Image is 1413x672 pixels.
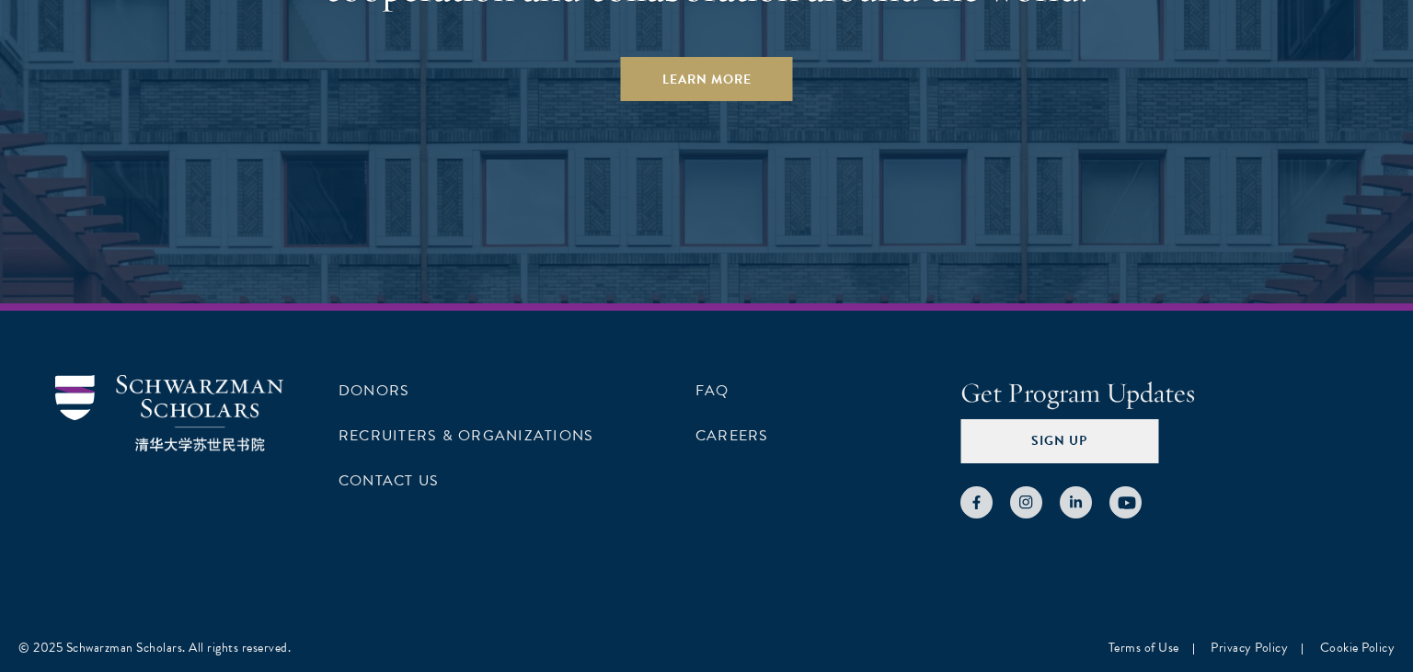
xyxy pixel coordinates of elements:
a: Terms of Use [1109,638,1179,657]
a: FAQ [695,380,729,402]
img: Schwarzman Scholars [55,375,283,451]
a: Donors [339,380,409,402]
a: Cookie Policy [1320,638,1396,657]
a: Learn More [621,57,793,101]
a: Careers [695,425,769,447]
a: Recruiters & Organizations [339,425,593,447]
button: Sign Up [960,419,1158,463]
div: © 2025 Schwarzman Scholars. All rights reserved. [18,638,291,657]
a: Contact Us [339,470,439,492]
a: Privacy Policy [1211,638,1288,657]
h4: Get Program Updates [960,375,1358,412]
